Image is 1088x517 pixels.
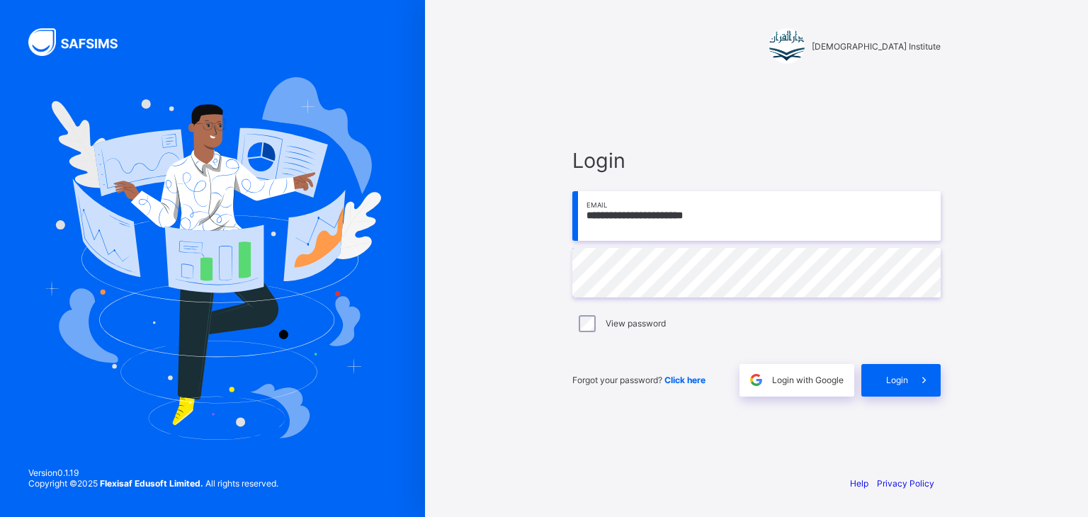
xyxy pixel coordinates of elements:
span: Version 0.1.19 [28,467,278,478]
a: Privacy Policy [877,478,934,489]
label: View password [606,318,666,329]
span: [DEMOGRAPHIC_DATA] Institute [812,41,941,52]
img: Hero Image [44,77,381,440]
strong: Flexisaf Edusoft Limited. [100,478,203,489]
a: Help [850,478,868,489]
span: Login [572,148,941,173]
a: Click here [664,375,705,385]
img: google.396cfc9801f0270233282035f929180a.svg [748,372,764,388]
span: Copyright © 2025 All rights reserved. [28,478,278,489]
span: Login [886,375,908,385]
span: Login with Google [772,375,844,385]
img: SAFSIMS Logo [28,28,135,56]
span: Forgot your password? [572,375,705,385]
